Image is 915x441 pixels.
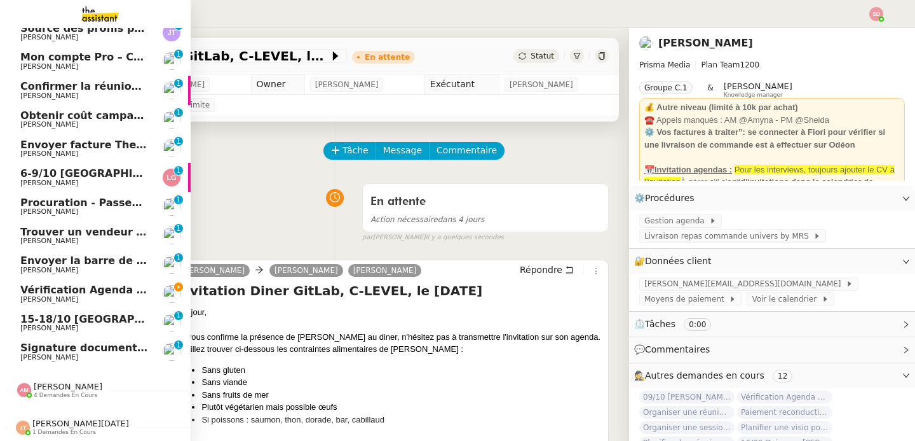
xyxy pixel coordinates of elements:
[174,340,183,349] nz-badge-sup: 1
[163,24,180,41] img: svg
[323,142,376,160] button: Tâche
[639,406,735,419] span: Organiser une réunion abonnement avec [PERSON_NAME]
[644,277,846,290] span: [PERSON_NAME][EMAIL_ADDRESS][DOMAIN_NAME]
[176,108,181,120] p: 1
[365,53,410,61] div: En attente
[20,197,209,209] span: Procuration - Passeport brésilien
[724,81,792,98] app-user-label: Knowledge manager
[176,331,603,344] div: Je vous confirme la présence de [PERSON_NAME] au diner, n'hésitez pas à transmettre l'invitation ...
[176,224,181,235] p: 1
[20,207,78,216] span: [PERSON_NAME]
[20,353,78,361] span: [PERSON_NAME]
[163,169,180,186] img: svg
[429,142,505,160] button: Commentaire
[644,165,732,174] u: 📆Invitation agendas :
[644,165,895,187] span: Pour les interviews, toujours ajouter le CV à l'invitation
[724,92,783,99] span: Knowledge manager
[251,74,304,95] td: Owner
[176,195,181,207] p: 1
[424,74,499,95] td: Exécutant
[370,215,438,224] span: Action nécessaire
[176,343,603,356] div: Veuillez trouver ci-dessous les contraintes alimentaires de [PERSON_NAME] :
[174,224,183,233] nz-badge-sup: 1
[362,232,373,243] span: par
[644,102,798,112] strong: 💰 Autre niveau (limité à 10k par achat)
[163,343,180,361] img: users%2FrZ9hsAwvZndyAxvpJrwIinY54I42%2Favatar%2FChatGPT%20Image%201%20aou%CC%82t%202025%2C%2011_1...
[629,249,915,274] div: 🔐Données client
[737,391,832,403] span: Vérification Agenda + Chat + Wagram (9h et 14h)
[634,370,797,381] span: 🕵️
[510,78,573,91] span: [PERSON_NAME]
[348,265,422,276] a: [PERSON_NAME]
[629,186,915,211] div: ⚙️Procédures
[634,191,700,206] span: ⚙️
[701,60,740,69] span: Plan Team
[176,340,181,352] p: 1
[20,266,78,274] span: [PERSON_NAME]
[315,78,379,91] span: [PERSON_NAME]
[370,196,426,207] span: En attente
[174,79,183,88] nz-badge-sup: 1
[645,370,764,381] span: Autres demandes en cours
[201,389,603,402] li: Sans fruits de mer
[176,166,181,178] p: 1
[174,311,183,320] nz-badge-sup: 1
[639,81,693,94] nz-tag: Groupe C.1
[20,255,251,267] span: Envoyer la barre de son pour réparation
[773,370,792,382] nz-tag: 12
[639,391,735,403] span: 09/10 [PERSON_NAME]
[645,319,675,329] span: Tâches
[176,137,181,148] p: 1
[639,421,735,434] span: Organiser une session d'échange sur Amazon Q et [GEOGRAPHIC_DATA]
[32,419,129,428] span: [PERSON_NAME][DATE]
[34,392,97,399] span: 4 demandes en cours
[708,81,714,98] span: &
[20,62,78,71] span: [PERSON_NAME]
[520,263,562,276] span: Répondre
[174,137,183,146] nz-badge-sup: 1
[176,306,603,319] div: Bonjour,
[20,33,78,41] span: [PERSON_NAME]
[639,60,690,69] span: Prisma Media
[20,51,307,63] span: Mon compte Pro – Création de votre mot de passe
[174,195,183,204] nz-badge-sup: 1
[629,312,915,337] div: ⏲️Tâches 0:00
[20,179,78,187] span: [PERSON_NAME]
[20,150,78,158] span: [PERSON_NAME]
[644,177,873,199] strong: d'invitations dans le calendrier de [PERSON_NAME]
[20,324,78,332] span: [PERSON_NAME]
[176,282,603,300] h4: Invitation Diner GitLab, C-LEVEL, le [DATE]
[370,215,484,224] span: dans 4 jours
[32,429,96,436] span: 1 demandes en cours
[174,253,183,262] nz-badge-sup: 1
[869,7,883,21] img: svg
[737,421,832,434] span: Planifier une visio pour consulter les stats
[644,230,813,242] span: Livraison repas commande univers by MRS
[342,143,369,158] span: Tâche
[20,226,251,238] span: Trouver un vendeur d'automates à pizza
[174,166,183,175] nz-badge-sup: 1
[20,313,269,325] span: 15-18/10 [GEOGRAPHIC_DATA] - Conférence
[176,79,181,90] p: 1
[163,198,180,216] img: users%2FNsDxpgzytqOlIY2WSYlFcHtx26m1%2Favatar%2F8901.jpg
[645,193,695,203] span: Procédures
[752,293,821,305] span: Voir le calendrier
[20,92,78,100] span: [PERSON_NAME]
[644,164,900,251] div: À gérer s'il s'agit (procédure "Gestion agenda" - Ne pas accepter les évènements dans l'agenda de...
[34,382,102,391] span: [PERSON_NAME]
[383,143,422,158] span: Message
[201,376,603,389] li: Sans viande
[174,50,183,59] nz-badge-sup: 1
[645,256,712,266] span: Données client
[658,37,753,49] a: [PERSON_NAME]
[66,50,329,62] span: Invitation Diner GitLab, C-LEVEL, le [DATE]
[645,344,710,354] span: Commentaires
[644,293,729,305] span: Moyens de paiement
[16,421,30,435] img: svg
[20,109,335,122] span: Obtenir coût campagne pub RATP [GEOGRAPHIC_DATA]
[634,254,717,269] span: 🔐
[639,36,653,50] img: users%2F9GXHdUEgf7ZlSXdwo7B3iBDT3M02%2Favatar%2Fimages.jpeg
[20,22,257,34] span: Source des profils pour Account Manager
[644,114,900,127] div: ☎️ Appels manqués : AM @Amyna - PM @Sheida
[20,120,78,129] span: [PERSON_NAME]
